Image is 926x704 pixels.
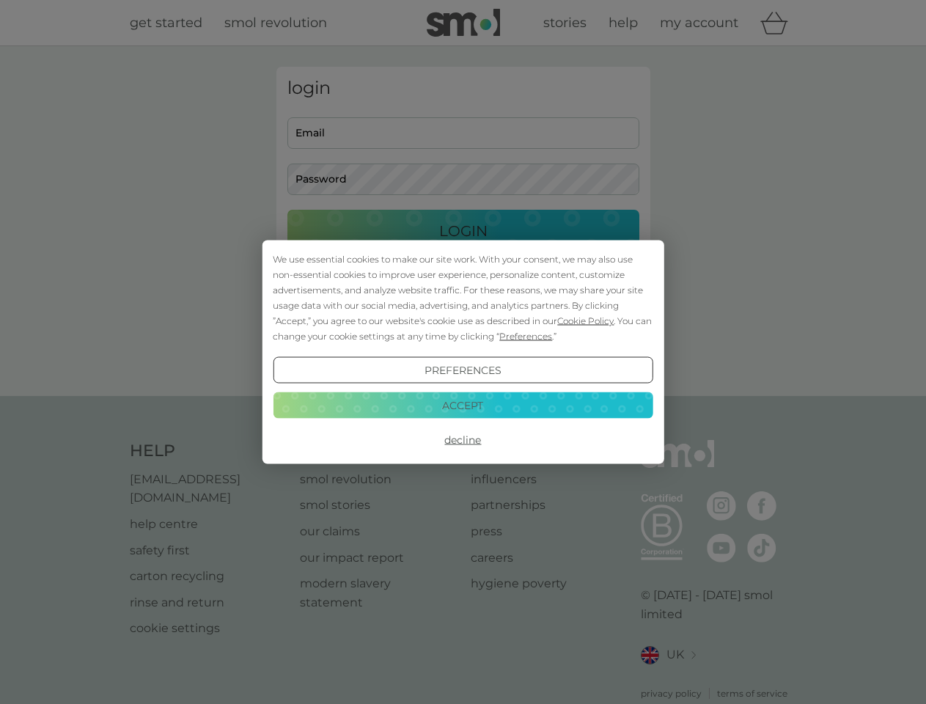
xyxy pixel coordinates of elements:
[273,252,653,344] div: We use essential cookies to make our site work. With your consent, we may also use non-essential ...
[499,331,552,342] span: Preferences
[273,357,653,384] button: Preferences
[557,315,614,326] span: Cookie Policy
[273,427,653,453] button: Decline
[273,392,653,418] button: Accept
[262,241,664,464] div: Cookie Consent Prompt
